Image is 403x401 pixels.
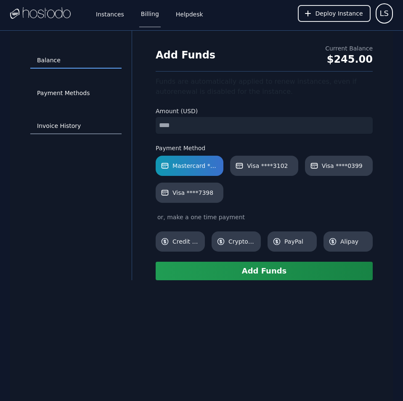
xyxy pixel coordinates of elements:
[325,44,373,53] div: Current Balance
[156,213,373,221] div: or, make a one time payment
[156,262,373,280] button: Add Funds
[30,85,122,101] a: Payment Methods
[284,237,312,246] span: PayPal
[30,118,122,134] a: Invoice History
[156,107,373,115] label: Amount (USD)
[340,237,368,246] span: Alipay
[156,77,373,97] div: Funds are automatically applied to renew instances, even if autorenewal is disabled for the insta...
[172,237,200,246] span: Credit Card
[325,53,373,66] div: $245.00
[172,162,218,170] span: Mastercard ****8817 [Default]
[10,7,71,20] img: Logo
[316,9,363,18] span: Deploy Instance
[156,144,373,152] label: Payment Method
[298,5,371,22] button: Deploy Instance
[380,8,389,19] span: LS
[156,48,215,62] h1: Add Funds
[228,237,256,246] span: Cryptocurrency
[376,3,393,24] button: User menu
[30,53,122,69] a: Balance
